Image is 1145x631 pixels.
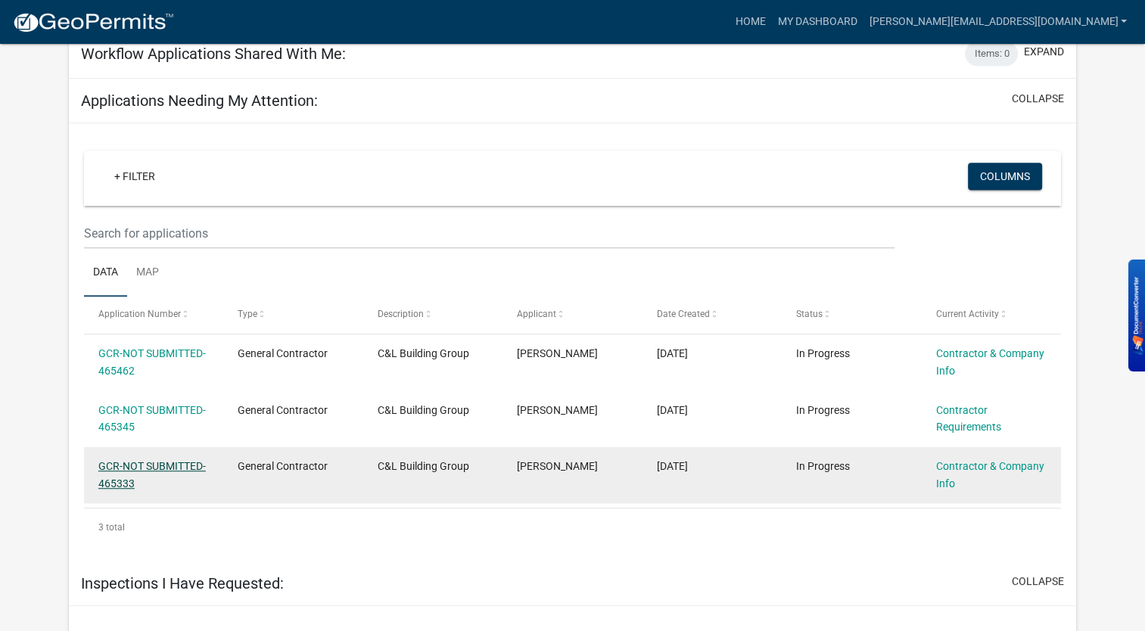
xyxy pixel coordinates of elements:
span: In Progress [796,404,850,416]
a: Map [127,249,168,297]
span: Mac McPherson [517,404,598,416]
span: General Contractor [238,404,328,416]
h5: Workflow Applications Shared With Me: [81,45,346,63]
a: [PERSON_NAME][EMAIL_ADDRESS][DOMAIN_NAME] [863,8,1133,36]
button: collapse [1012,573,1064,589]
span: In Progress [796,460,850,472]
img: BKR5lM0sgkDqAAAAAElFTkSuQmCC [1132,277,1143,355]
a: GCR-NOT SUBMITTED-465462 [98,347,206,377]
span: 08/18/2025 [657,460,688,472]
input: Search for applications [84,218,895,249]
datatable-header-cell: Status [782,297,921,333]
a: Data [84,249,127,297]
datatable-header-cell: Description [363,297,502,333]
button: Columns [968,163,1042,190]
a: My Dashboard [771,8,863,36]
span: 08/18/2025 [657,404,688,416]
span: Mac McPherson [517,347,598,359]
datatable-header-cell: Current Activity [921,297,1060,333]
datatable-header-cell: Type [223,297,362,333]
span: C&L Building Group [378,460,469,472]
a: Contractor Requirements [935,404,1000,434]
a: Contractor & Company Info [935,460,1044,490]
span: C&L Building Group [378,404,469,416]
span: Mac McPherson [517,460,598,472]
button: expand [1024,44,1064,60]
span: General Contractor [238,347,328,359]
a: + Filter [102,163,167,190]
span: Current Activity [935,309,998,319]
span: In Progress [796,347,850,359]
span: C&L Building Group [378,347,469,359]
h5: Inspections I Have Requested: [81,574,284,592]
datatable-header-cell: Application Number [84,297,223,333]
a: GCR-NOT SUBMITTED-465345 [98,404,206,434]
span: Type [238,309,257,319]
datatable-header-cell: Applicant [502,297,642,333]
span: 08/18/2025 [657,347,688,359]
div: 3 total [84,508,1062,546]
span: General Contractor [238,460,328,472]
button: collapse [1012,91,1064,107]
div: Items: 0 [965,42,1018,66]
datatable-header-cell: Date Created [642,297,781,333]
span: Application Number [98,309,181,319]
span: Status [796,309,823,319]
span: Description [378,309,424,319]
h5: Applications Needing My Attention: [81,92,318,110]
a: GCR-NOT SUBMITTED-465333 [98,460,206,490]
div: collapse [69,123,1077,561]
a: Contractor & Company Info [935,347,1044,377]
span: Applicant [517,309,556,319]
a: Home [729,8,771,36]
span: Date Created [657,309,710,319]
